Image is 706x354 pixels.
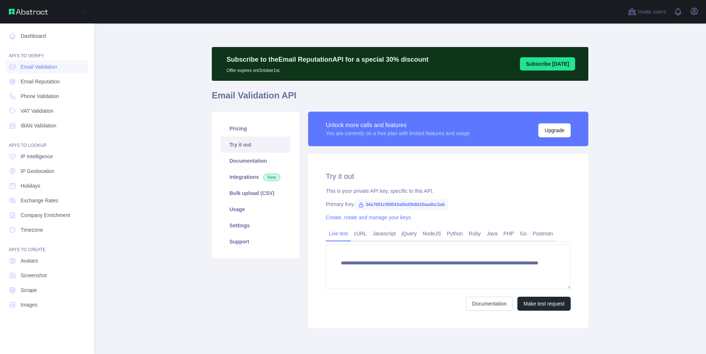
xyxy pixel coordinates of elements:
[6,60,88,73] a: Email Validation
[221,217,290,234] a: Settings
[6,134,88,148] div: API'S TO LOOKUP
[21,167,54,175] span: IP Geolocation
[6,298,88,311] a: Images
[6,165,88,178] a: IP Geolocation
[326,171,571,181] h2: Try it out
[21,78,60,85] span: Email Reputation
[326,201,571,208] div: Primary Key:
[227,54,428,65] p: Subscribe to the Email Reputation API for a special 30 % discount
[221,153,290,169] a: Documentation
[21,257,38,264] span: Avatars
[263,174,280,181] span: New
[9,9,48,15] img: Abstract API
[355,199,448,210] span: 34a7661cf88043a0bd0b8d10aadbc3ab
[6,209,88,222] a: Company Enrichment
[517,228,530,239] a: Go
[6,150,88,163] a: IP Intelligence
[6,283,88,297] a: Scrape
[6,269,88,282] a: Screenshot
[484,228,501,239] a: Java
[626,6,668,18] button: Invite users
[221,137,290,153] a: Try it out
[6,75,88,88] a: Email Reputation
[6,238,88,253] div: API'S TO CREATE
[21,197,58,204] span: Exchange Rates
[221,120,290,137] a: Pricing
[326,187,571,195] div: This is your private API key, specific to this API.
[6,194,88,207] a: Exchange Rates
[6,254,88,267] a: Avatars
[221,185,290,201] a: Bulk upload (CSV)
[6,179,88,192] a: Holidays
[227,65,428,73] p: Offer expires on October 1st.
[21,107,53,115] span: VAT Validation
[21,286,37,294] span: Scrape
[538,123,571,137] button: Upgrade
[517,297,571,311] button: Make test request
[6,90,88,103] a: Phone Validation
[6,223,88,236] a: Timezone
[326,228,351,239] a: Live test
[399,228,420,239] a: jQuery
[444,228,466,239] a: Python
[221,201,290,217] a: Usage
[21,153,53,160] span: IP Intelligence
[21,93,59,100] span: Phone Validation
[326,130,470,137] div: You are currently on a free plan with limited features and usage
[370,228,399,239] a: Javascript
[420,228,444,239] a: NodeJS
[351,228,370,239] a: cURL
[221,234,290,250] a: Support
[6,104,88,118] a: VAT Validation
[520,57,575,71] button: Subscribe [DATE]
[21,226,43,234] span: Timezone
[221,169,290,185] a: Integrations New
[21,272,47,279] span: Screenshot
[212,90,588,107] h1: Email Validation API
[466,228,484,239] a: Ruby
[6,119,88,132] a: IBAN Validation
[500,228,517,239] a: PHP
[21,212,70,219] span: Company Enrichment
[638,8,666,16] span: Invite users
[530,228,556,239] a: Postman
[6,44,88,59] div: API'S TO VERIFY
[21,122,56,129] span: IBAN Validation
[326,121,470,130] div: Unlock more calls and features
[326,214,411,220] a: Create, rotate and manage your keys
[21,63,57,71] span: Email Validation
[466,297,513,311] a: Documentation
[21,182,40,189] span: Holidays
[21,301,38,308] span: Images
[6,29,88,43] a: Dashboard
